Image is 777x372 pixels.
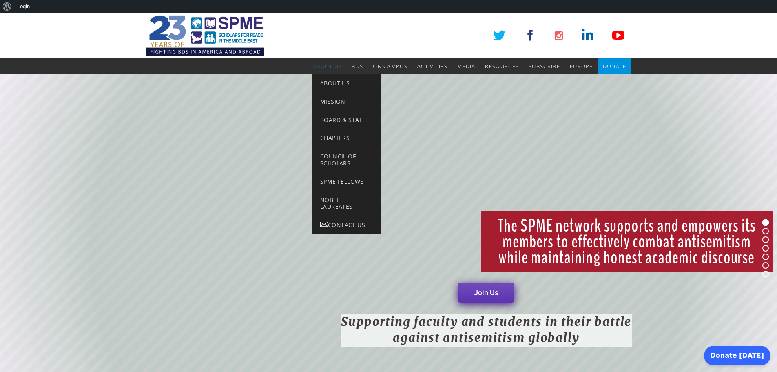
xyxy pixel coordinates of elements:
[313,58,342,74] a: About Us
[481,211,773,272] rs-layer: The SPME network supports and empowers its members to effectively combat antisemitism while maint...
[312,216,381,234] a: Contact Us
[373,62,407,70] span: On Campus
[457,62,476,70] span: Media
[529,58,560,74] a: Subscribe
[312,74,381,93] a: About Us
[320,116,365,124] span: Board & Staff
[352,58,363,74] a: BDS
[603,62,626,70] span: Donate
[146,13,264,58] img: SPME
[320,152,356,167] span: Council of Scholars
[320,98,345,105] span: Mission
[457,58,476,74] a: Media
[570,62,593,70] span: Europe
[320,196,353,211] span: Nobel Laureates
[417,58,447,74] a: Activities
[485,62,519,70] span: Resources
[373,58,407,74] a: On Campus
[312,129,381,147] a: Chapters
[570,58,593,74] a: Europe
[328,221,365,229] span: Contact Us
[312,111,381,129] a: Board & Staff
[320,134,350,142] span: Chapters
[313,62,342,70] span: About Us
[320,178,364,185] span: SPME Fellows
[603,58,626,74] a: Donate
[312,93,381,111] a: Mission
[529,62,560,70] span: Subscribe
[312,173,381,191] a: SPME Fellows
[341,314,632,347] rs-layer: Supporting faculty and students in their battle against antisemitism globally
[352,62,363,70] span: BDS
[417,62,447,70] span: Activities
[320,79,350,87] span: About Us
[485,58,519,74] a: Resources
[312,147,381,173] a: Council of Scholars
[312,191,381,216] a: Nobel Laureates
[458,283,514,303] a: Join Us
